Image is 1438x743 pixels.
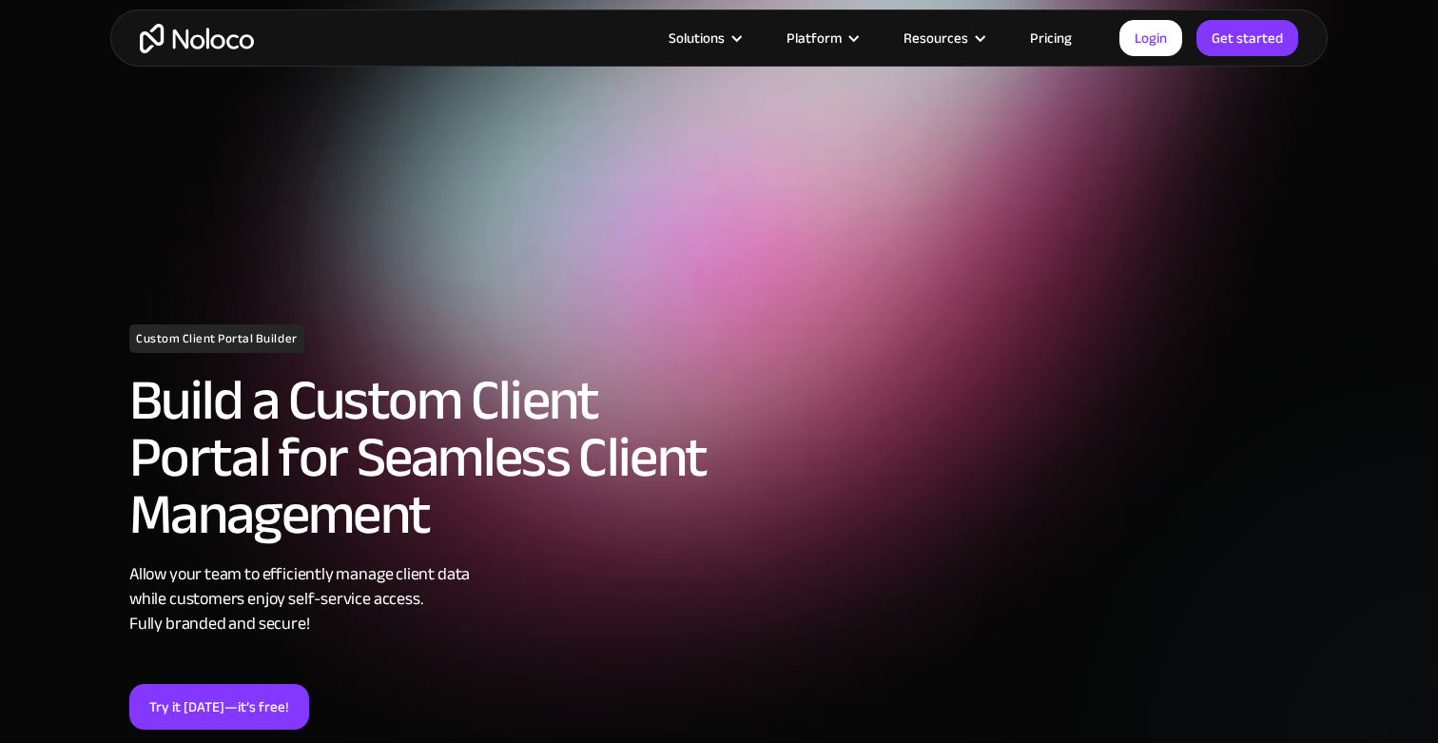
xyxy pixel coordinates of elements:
div: Solutions [645,26,763,50]
a: Try it [DATE]—it’s free! [129,684,309,730]
a: home [140,24,254,53]
div: Platform [763,26,880,50]
div: Solutions [669,26,725,50]
a: Pricing [1006,26,1096,50]
h1: Custom Client Portal Builder [129,324,304,353]
a: Get started [1196,20,1298,56]
div: Resources [904,26,968,50]
div: Platform [787,26,842,50]
a: Login [1119,20,1182,56]
h2: Build a Custom Client Portal for Seamless Client Management [129,372,709,543]
div: Resources [880,26,1006,50]
div: Allow your team to efficiently manage client data while customers enjoy self-service access. Full... [129,562,709,636]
